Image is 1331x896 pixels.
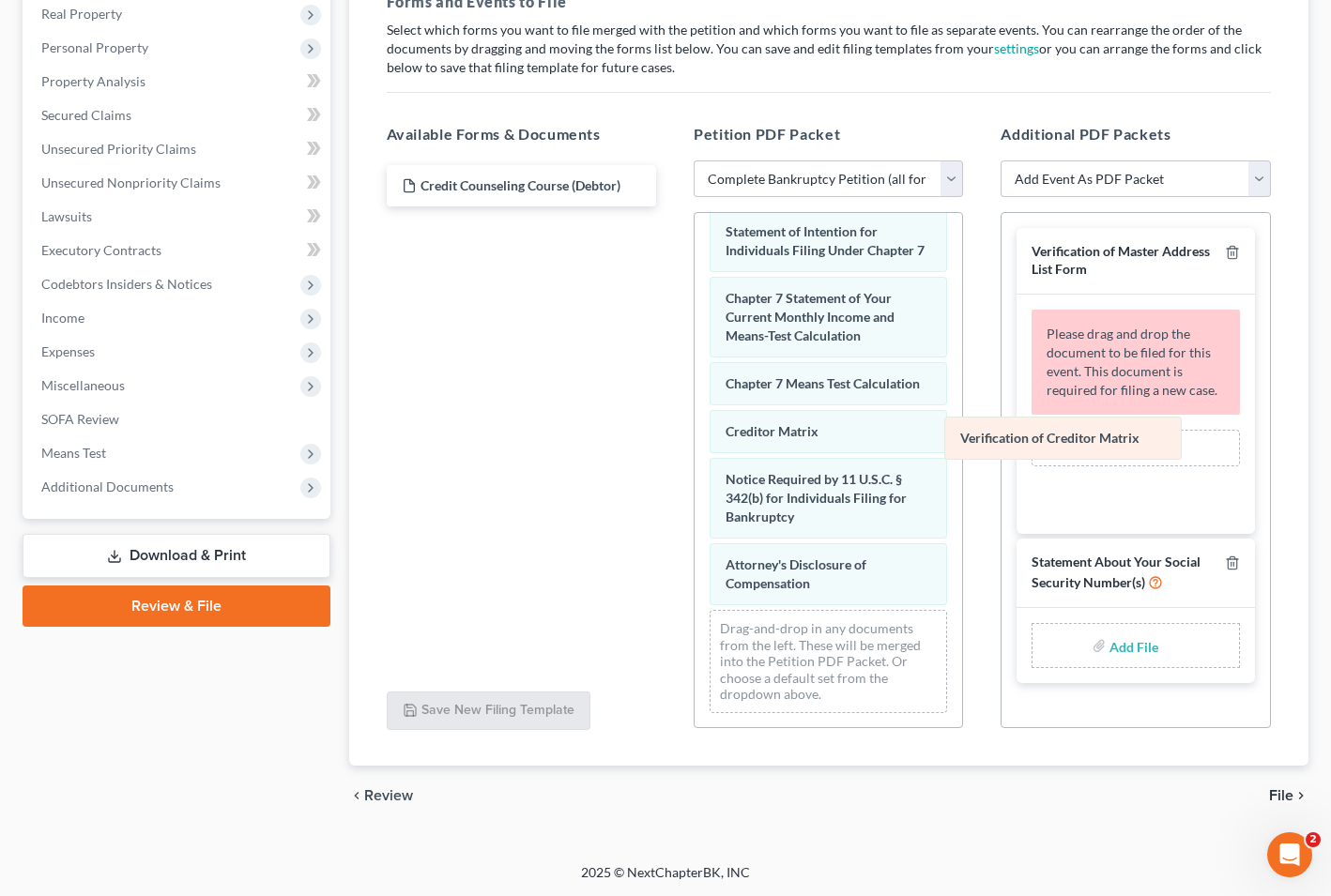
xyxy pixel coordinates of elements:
[726,375,920,391] span: Chapter 7 Means Test Calculation
[41,208,92,224] span: Lawsuits
[1306,832,1321,847] span: 2
[41,310,84,326] span: Income
[41,478,174,494] span: Additional Documents
[41,175,221,190] span: Unsecured Nonpriority Claims
[1047,326,1211,379] span: Please drag and drop the document to be filed for this event.
[26,234,330,267] a: Executory Contracts
[387,21,1272,77] p: Select which forms you want to file merged with the petition and which forms you want to file as ...
[41,242,161,258] span: Executory Contracts
[1267,832,1312,877] iframe: Intercom live chat
[364,788,413,803] span: Review
[726,556,866,591] span: Attorney's Disclosure of Compensation
[726,290,895,343] span: Chapter 7 Statement of Your Current Monthly Income and Means-Test Calculation
[349,788,364,803] i: chevron_left
[421,177,620,193] span: Credit Counseling Course (Debtor)
[26,200,330,234] a: Lawsuits
[26,132,330,166] a: Unsecured Priority Claims
[994,40,1039,56] a: settings
[1032,243,1210,277] span: Verification of Master Address List Form
[26,402,330,436] a: SOFA Review
[23,585,330,627] a: Review & File
[387,691,590,731] button: Save New Filing Template
[26,166,330,200] a: Unsecured Nonpriority Claims
[1001,123,1270,145] h5: Additional PDF Packets
[710,610,947,713] div: Drag-and-drop in any documents from the left. These will be merged into the Petition PDF Packet. ...
[41,445,106,461] span: Means Test
[41,411,119,427] span: SOFA Review
[41,377,125,393] span: Miscellaneous
[26,99,330,132] a: Secured Claims
[26,65,330,99] a: Property Analysis
[41,141,196,157] span: Unsecured Priority Claims
[1293,788,1308,803] i: chevron_right
[349,788,432,803] button: chevron_left Review
[694,125,840,143] span: Petition PDF Packet
[960,430,1140,446] span: Verification of Creditor Matrix
[726,223,925,258] span: Statement of Intention for Individuals Filing Under Chapter 7
[726,471,907,524] span: Notice Required by 11 U.S.C. § 342(b) for Individuals Filing for Bankruptcy
[387,123,656,145] h5: Available Forms & Documents
[41,39,148,55] span: Personal Property
[1032,554,1201,590] span: Statement About Your Social Security Number(s)
[41,343,95,359] span: Expenses
[1047,363,1217,398] span: This document is required for filing a new case.
[41,276,212,292] span: Codebtors Insiders & Notices
[41,73,145,89] span: Property Analysis
[23,534,330,578] a: Download & Print
[41,6,122,22] span: Real Property
[726,423,818,439] span: Creditor Matrix
[41,107,131,123] span: Secured Claims
[1269,788,1293,803] span: File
